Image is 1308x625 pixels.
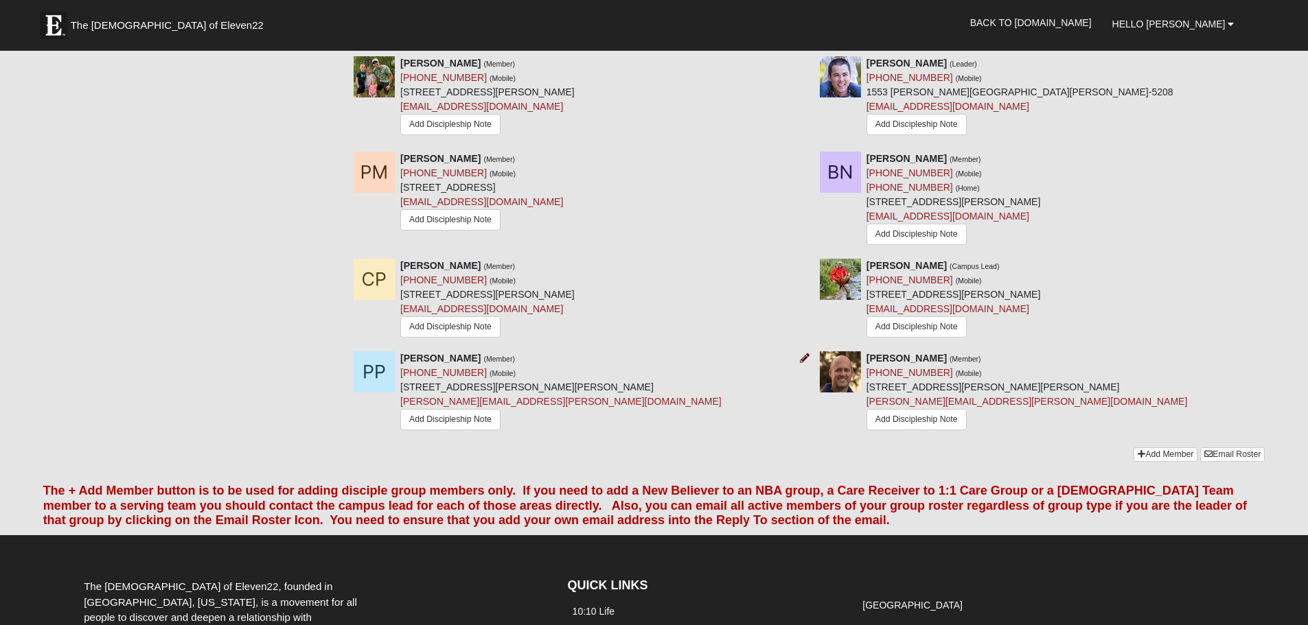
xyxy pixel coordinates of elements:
[400,396,722,407] a: [PERSON_NAME][EMAIL_ADDRESS][PERSON_NAME][DOMAIN_NAME]
[483,355,515,363] small: (Member)
[867,260,947,271] strong: [PERSON_NAME]
[1134,447,1197,462] a: Add Member
[867,409,967,430] a: Add Discipleship Note
[400,316,501,338] a: Add Discipleship Note
[490,74,516,82] small: (Mobile)
[400,351,722,436] div: [STREET_ADDRESS][PERSON_NAME][PERSON_NAME]
[867,167,953,178] a: [PHONE_NUMBER]
[867,211,1029,222] a: [EMAIL_ADDRESS][DOMAIN_NAME]
[43,484,1248,527] font: The + Add Member button is to be used for adding disciple group members only. If you need to add ...
[960,5,1102,40] a: Back to [DOMAIN_NAME]
[1200,447,1265,462] a: Email Roster
[956,184,980,192] small: (Home)
[400,259,575,341] div: [STREET_ADDRESS][PERSON_NAME]
[400,72,487,83] a: [PHONE_NUMBER]
[950,60,977,68] small: (Leader)
[950,262,999,270] small: (Campus Lead)
[400,114,501,135] a: Add Discipleship Note
[867,56,1173,141] div: 1553 [PERSON_NAME][GEOGRAPHIC_DATA][PERSON_NAME]-5208
[867,259,1041,341] div: [STREET_ADDRESS][PERSON_NAME]
[400,367,487,378] a: [PHONE_NUMBER]
[867,303,1029,314] a: [EMAIL_ADDRESS][DOMAIN_NAME]
[400,58,481,69] strong: [PERSON_NAME]
[956,74,982,82] small: (Mobile)
[490,276,516,285] small: (Mobile)
[400,152,563,234] div: [STREET_ADDRESS]
[40,12,67,39] img: Eleven22 logo
[950,355,981,363] small: (Member)
[400,353,481,364] strong: [PERSON_NAME]
[483,60,515,68] small: (Member)
[400,260,481,271] strong: [PERSON_NAME]
[867,153,947,164] strong: [PERSON_NAME]
[400,409,501,430] a: Add Discipleship Note
[867,72,953,83] a: [PHONE_NUMBER]
[33,5,308,39] a: The [DEMOGRAPHIC_DATA] of Eleven22
[400,274,487,285] a: [PHONE_NUMBER]
[867,367,953,378] a: [PHONE_NUMBER]
[1102,7,1245,41] a: Hello [PERSON_NAME]
[400,303,563,314] a: [EMAIL_ADDRESS][DOMAIN_NAME]
[568,578,838,593] h4: QUICK LINKS
[867,152,1041,248] div: [STREET_ADDRESS][PERSON_NAME]
[483,155,515,163] small: (Member)
[867,353,947,364] strong: [PERSON_NAME]
[950,155,981,163] small: (Member)
[867,316,967,338] a: Add Discipleship Note
[867,58,947,69] strong: [PERSON_NAME]
[956,276,982,285] small: (Mobile)
[867,351,1188,436] div: [STREET_ADDRESS][PERSON_NAME][PERSON_NAME]
[956,169,982,178] small: (Mobile)
[400,101,563,112] a: [EMAIL_ADDRESS][DOMAIN_NAME]
[400,56,575,139] div: [STREET_ADDRESS][PERSON_NAME]
[400,196,563,207] a: [EMAIL_ADDRESS][DOMAIN_NAME]
[1112,19,1226,30] span: Hello [PERSON_NAME]
[490,369,516,377] small: (Mobile)
[400,167,487,178] a: [PHONE_NUMBER]
[862,600,963,611] a: [GEOGRAPHIC_DATA]
[483,262,515,270] small: (Member)
[867,224,967,245] a: Add Discipleship Note
[956,369,982,377] small: (Mobile)
[867,101,1029,112] a: [EMAIL_ADDRESS][DOMAIN_NAME]
[490,169,516,178] small: (Mobile)
[867,182,953,193] a: [PHONE_NUMBER]
[867,114,967,135] a: Add Discipleship Note
[400,209,501,231] a: Add Discipleship Note
[400,153,481,164] strong: [PERSON_NAME]
[867,274,953,285] a: [PHONE_NUMBER]
[71,19,264,32] span: The [DEMOGRAPHIC_DATA] of Eleven22
[867,396,1188,407] a: [PERSON_NAME][EMAIL_ADDRESS][PERSON_NAME][DOMAIN_NAME]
